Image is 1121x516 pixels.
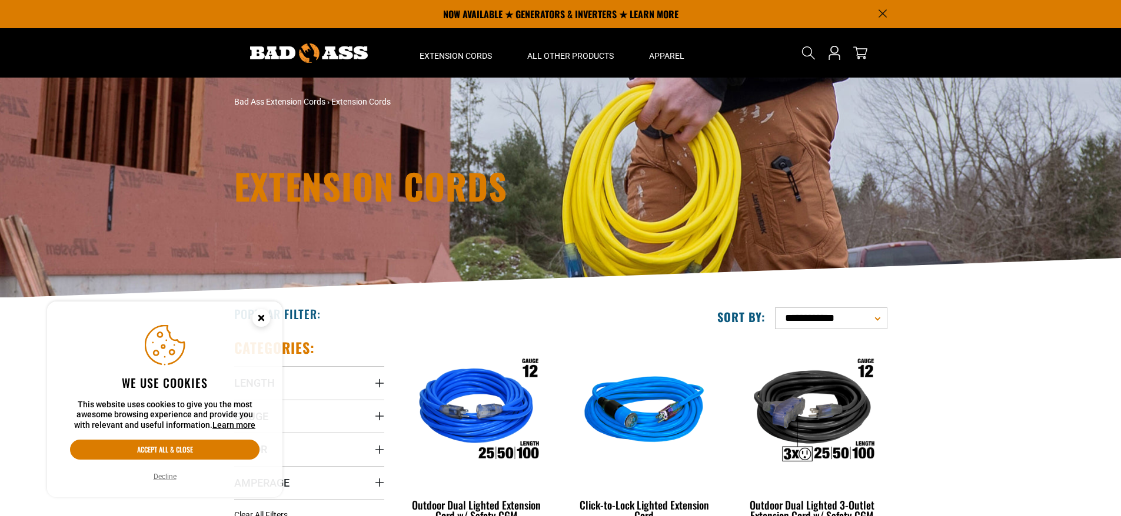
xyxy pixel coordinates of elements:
a: Bad Ass Extension Cords [234,97,325,106]
button: Accept all & close [70,440,260,460]
p: This website uses cookies to give you the most awesome browsing experience and provide you with r... [70,400,260,431]
summary: Color [234,433,384,465]
h1: Extension Cords [234,168,664,203]
img: Outdoor Dual Lighted 3-Outlet Extension Cord w/ Safety CGM [738,344,886,480]
summary: Extension Cords [402,28,510,78]
span: Extension Cords [331,97,391,106]
summary: Search [799,43,818,62]
nav: breadcrumbs [234,96,664,108]
label: Sort by: [717,309,766,324]
span: › [327,97,330,106]
a: Learn more [212,420,255,430]
span: Extension Cords [420,51,492,61]
span: Apparel [649,51,684,61]
aside: Cookie Consent [47,301,282,498]
img: Bad Ass Extension Cords [250,43,368,63]
span: All Other Products [527,51,614,61]
img: Outdoor Dual Lighted Extension Cord w/ Safety CGM [403,344,551,480]
summary: Gauge [234,400,384,433]
button: Decline [150,471,180,483]
summary: Amperage [234,466,384,499]
img: blue [570,344,718,480]
summary: All Other Products [510,28,631,78]
summary: Length [234,366,384,399]
h2: We use cookies [70,375,260,390]
summary: Apparel [631,28,702,78]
